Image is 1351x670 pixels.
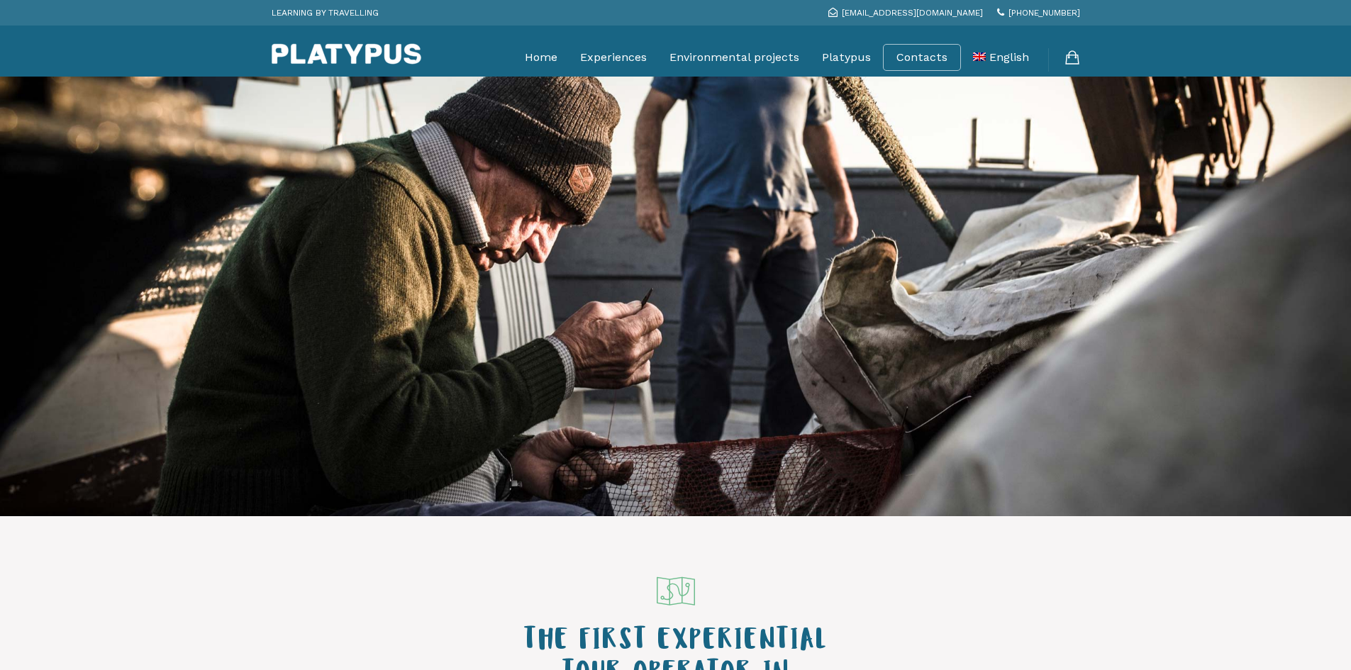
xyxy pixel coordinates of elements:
img: Platypus [272,43,421,65]
a: [EMAIL_ADDRESS][DOMAIN_NAME] [828,8,983,18]
span: English [989,50,1029,64]
a: Contacts [896,50,947,65]
a: [PHONE_NUMBER] [997,8,1080,18]
a: English [973,40,1029,75]
span: [EMAIL_ADDRESS][DOMAIN_NAME] [842,8,983,18]
p: LEARNING BY TRAVELLING [272,4,379,22]
a: Environmental projects [669,40,799,75]
span: [PHONE_NUMBER] [1008,8,1080,18]
a: Home [525,40,557,75]
a: Platypus [822,40,871,75]
a: Experiences [580,40,647,75]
